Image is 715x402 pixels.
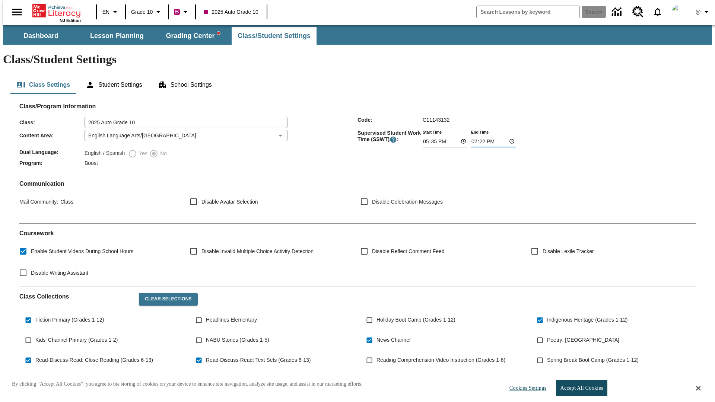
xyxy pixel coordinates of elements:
span: No [158,150,167,157]
button: Supervised Student Work Time is the timeframe when students can take LevelSet and when lessons ar... [390,136,397,143]
button: Close [696,385,700,392]
span: Program : [19,160,85,166]
span: Disable Lexile Tracker [543,248,594,255]
span: Poetry: [GEOGRAPHIC_DATA] [547,336,619,344]
button: School Settings [152,76,218,94]
span: Spring Break Boot Camp (Grades 1-12) [547,356,639,364]
button: Lesson Planning [80,27,154,45]
span: Class : [19,119,85,125]
button: Grade: Grade 10, Select a grade [128,5,166,19]
button: Profile/Settings [691,5,715,19]
button: Class Settings [10,76,76,94]
span: Class/Student Settings [238,32,311,40]
span: B [175,7,179,16]
span: NJ Edition [60,18,81,23]
span: Grading Center [166,32,220,40]
button: Dashboard [4,27,78,45]
button: Language: EN, Select a language [99,5,123,19]
span: Lesson Planning [90,32,144,40]
button: Boost Class color is violet red. Change class color [171,5,193,19]
a: Data Center [607,2,628,22]
div: Class/Program Information [19,110,696,168]
span: Holiday Boot Camp (Grades 1-12) [376,316,455,324]
button: Accept All Cookies [556,380,607,396]
button: Clear Selections [139,293,197,306]
button: Open side menu [6,1,28,23]
span: Disable Reflect Comment Feed [372,248,445,255]
svg: writing assistant alert [217,32,220,35]
span: Disable Writing Assistant [31,269,88,277]
label: Start Time [423,129,442,135]
span: Enable Student Videos During School Hours [31,248,133,255]
span: C11143132 [423,117,449,123]
p: By clicking “Accept All Cookies”, you agree to the storing of cookies on your device to enhance s... [12,380,363,388]
span: Disable Invalid Multiple Choice Activity Detection [201,248,314,255]
a: Resource Center, Will open in new tab [628,2,648,22]
span: Supervised Student Work Time (SSWT) : [357,130,423,143]
span: Disable Avatar Selection [201,198,258,206]
img: Avatar [672,4,687,19]
span: Grade 10 [131,8,153,16]
div: SubNavbar [3,25,712,45]
div: English Language Arts/[GEOGRAPHIC_DATA] [85,130,287,141]
span: Disable Celebration Messages [372,198,443,206]
span: Yes [137,150,147,157]
span: Reading Comprehension Video Instruction (Grades 1-6) [376,356,505,364]
button: Cookies Settings [503,380,549,396]
button: Select a new avatar [667,2,691,22]
span: EN [102,8,109,16]
span: Dual Language : [19,149,85,155]
button: Class/Student Settings [232,27,317,45]
h2: Course work [19,230,696,237]
div: SubNavbar [3,27,317,45]
h2: Class/Program Information [19,103,696,110]
span: Read-Discuss-Read: Text Sets (Grades 6-13) [206,356,311,364]
span: Indigenous Heritage (Grades 1-12) [547,316,627,324]
label: End Time [471,129,489,135]
button: Grading Center [156,27,230,45]
button: Student Settings [80,76,148,94]
input: search field [477,6,579,18]
a: Home [32,3,81,18]
span: Kids' Channel Primary (Grades 1-2) [35,336,118,344]
span: Read-Discuss-Read: Close Reading (Grades 6-13) [35,356,153,364]
h1: Class/Student Settings [3,52,712,66]
span: Mail Community : [19,199,58,205]
span: Fiction Primary (Grades 1-12) [35,316,104,324]
h2: Communication [19,180,696,187]
div: Class/Student Settings [10,76,705,94]
input: Class [85,117,287,128]
div: Coursework [19,230,696,281]
span: Code : [357,117,423,123]
h2: Class Collections [19,293,133,300]
span: @ [695,8,700,16]
span: Boost [85,160,98,166]
span: Dashboard [23,32,58,40]
span: Class [58,199,73,205]
a: Notifications [648,2,667,22]
div: Communication [19,180,696,217]
span: 2025 Auto Grade 10 [204,8,258,16]
span: Headlines Elementary [206,316,257,324]
div: Home [32,3,81,23]
label: English / Spanish [85,149,125,158]
span: News Channel [376,336,410,344]
span: NABU Stories (Grades 1-5) [206,336,269,344]
span: Content Area : [19,133,85,138]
